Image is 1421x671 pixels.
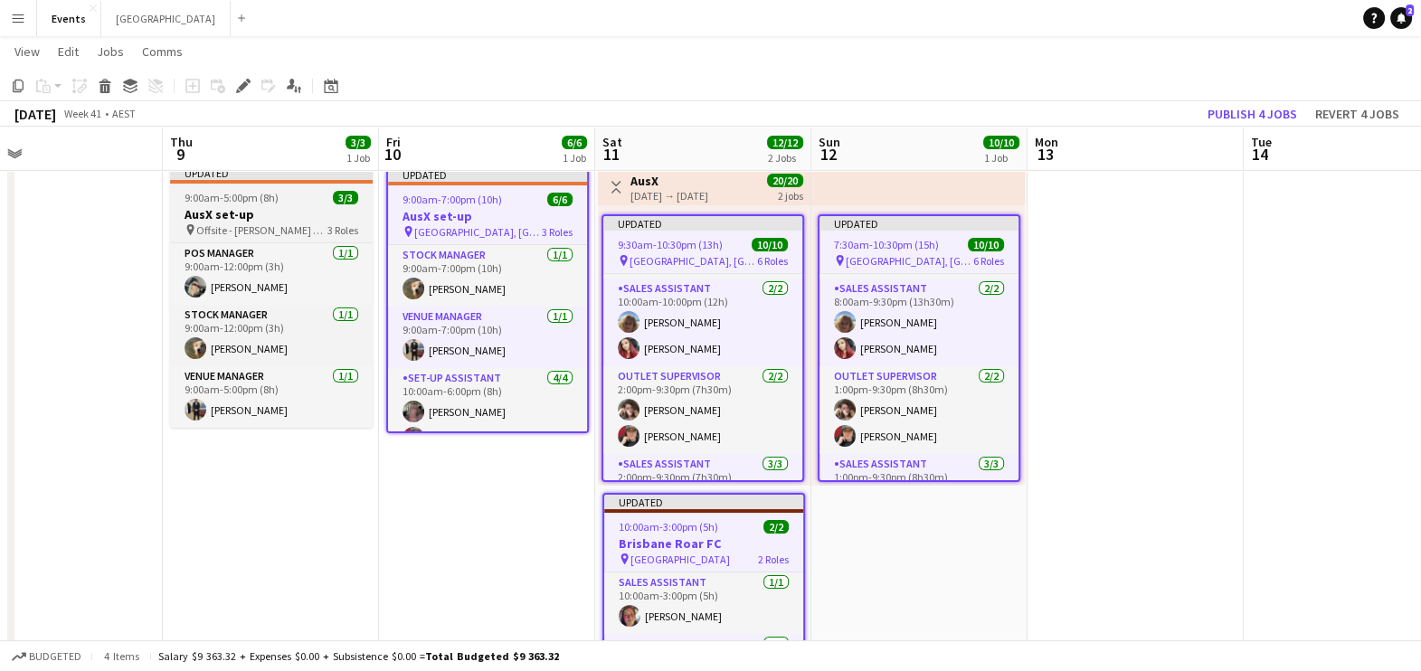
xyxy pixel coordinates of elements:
span: Jobs [97,43,124,60]
span: 10/10 [983,136,1019,149]
app-job-card: Updated9:00am-5:00pm (8h)3/3AusX set-up Offsite - [PERSON_NAME] house3 RolesPOS Manager1/19:00am-... [170,165,373,428]
app-card-role: Set-up Assistant4/410:00am-6:00pm (8h)[PERSON_NAME][PERSON_NAME] [388,368,587,508]
div: Updated [388,167,587,182]
a: 2 [1390,7,1412,29]
span: View [14,43,40,60]
span: 12/12 [767,136,803,149]
div: 2 jobs [778,187,803,203]
button: Budgeted [9,647,84,666]
app-card-role: Venue Manager1/19:00am-7:00pm (10h)[PERSON_NAME] [388,307,587,368]
span: Week 41 [60,107,105,120]
span: 9 [167,144,193,165]
app-job-card: Updated9:00am-7:00pm (10h)6/6AusX set-up [GEOGRAPHIC_DATA], [GEOGRAPHIC_DATA]3 RolesStock Manager... [386,165,589,433]
span: 14 [1248,144,1272,165]
span: [GEOGRAPHIC_DATA], [GEOGRAPHIC_DATA] [630,254,757,268]
span: 6/6 [562,136,587,149]
app-card-role: Venue Manager1/19:00am-5:00pm (8h)[PERSON_NAME] [170,366,373,428]
div: 1 Job [984,151,1018,165]
span: 9:30am-10:30pm (13h) [618,238,723,251]
span: Total Budgeted $9 363.32 [425,649,559,663]
span: 10/10 [968,238,1004,251]
span: 3 Roles [327,223,358,237]
span: [GEOGRAPHIC_DATA], [GEOGRAPHIC_DATA] [846,254,973,268]
span: 6 Roles [757,254,788,268]
app-card-role: Stock Manager1/19:00am-7:00pm (10h)[PERSON_NAME] [388,245,587,307]
span: 9:00am-7:00pm (10h) [403,193,502,206]
div: AEST [112,107,136,120]
app-card-role: Sales Assistant2/28:00am-9:30pm (13h30m)[PERSON_NAME][PERSON_NAME] [819,279,1018,366]
div: Updated [604,495,803,509]
span: Thu [170,134,193,150]
h3: Brisbane Roar FC [604,535,803,552]
span: Sat [602,134,622,150]
div: 1 Job [346,151,370,165]
span: 3 Roles [542,225,573,239]
app-card-role: Sales Assistant1/110:00am-3:00pm (5h)[PERSON_NAME] [604,572,803,634]
div: Updated [603,216,802,231]
span: Tue [1251,134,1272,150]
span: Edit [58,43,79,60]
span: 2/2 [763,520,789,534]
span: 3/3 [346,136,371,149]
span: 12 [816,144,840,165]
span: 2 [1406,5,1414,16]
span: 2 Roles [758,553,789,566]
span: Fri [386,134,401,150]
span: 6/6 [547,193,573,206]
div: Updated [819,216,1018,231]
app-card-role: Sales Assistant3/32:00pm-9:30pm (7h30m) [603,454,802,568]
div: Salary $9 363.32 + Expenses $0.00 + Subsistence $0.00 = [158,649,559,663]
span: 11 [600,144,622,165]
span: 10:00am-3:00pm (5h) [619,520,718,534]
span: Offsite - [PERSON_NAME] house [196,223,327,237]
app-card-role: Outlet Supervisor2/21:00pm-9:30pm (8h30m)[PERSON_NAME][PERSON_NAME] [819,366,1018,454]
a: View [7,40,47,63]
h3: AusX set-up [170,206,373,222]
button: Revert 4 jobs [1308,102,1407,126]
button: Events [37,1,101,36]
a: Jobs [90,40,131,63]
span: Budgeted [29,650,81,663]
div: Updated [170,165,373,180]
span: Comms [142,43,183,60]
div: 2 Jobs [768,151,802,165]
app-card-role: Outlet Supervisor2/22:00pm-9:30pm (7h30m)[PERSON_NAME][PERSON_NAME] [603,366,802,454]
span: 7:30am-10:30pm (15h) [834,238,939,251]
div: [DATE] → [DATE] [630,189,708,203]
h3: AusX set-up [388,208,587,224]
span: 9:00am-5:00pm (8h) [185,191,279,204]
div: 1 Job [563,151,586,165]
a: Edit [51,40,86,63]
a: Comms [135,40,190,63]
span: Sun [819,134,840,150]
span: 10 [384,144,401,165]
span: 20/20 [767,174,803,187]
app-job-card: Updated9:30am-10:30pm (13h)10/10 [GEOGRAPHIC_DATA], [GEOGRAPHIC_DATA]6 RolesOutlet Supervisor1/11... [602,214,804,482]
app-card-role: POS Manager1/19:00am-12:00pm (3h)[PERSON_NAME] [170,243,373,305]
span: [GEOGRAPHIC_DATA], [GEOGRAPHIC_DATA] [414,225,542,239]
span: 3/3 [333,191,358,204]
span: 4 items [99,649,143,663]
button: Publish 4 jobs [1200,102,1304,126]
app-card-role: Sales Assistant3/31:00pm-9:30pm (8h30m) [819,454,1018,568]
span: Mon [1035,134,1058,150]
div: [DATE] [14,105,56,123]
app-card-role: Stock Manager1/19:00am-12:00pm (3h)[PERSON_NAME] [170,305,373,366]
span: 10/10 [752,238,788,251]
h3: AusX [630,173,708,189]
app-job-card: Updated7:30am-10:30pm (15h)10/10 [GEOGRAPHIC_DATA], [GEOGRAPHIC_DATA]6 RolesOutlet Supervisor1/18... [818,214,1020,482]
button: [GEOGRAPHIC_DATA] [101,1,231,36]
span: 6 Roles [973,254,1004,268]
span: 13 [1032,144,1058,165]
app-card-role: Sales Assistant2/210:00am-10:00pm (12h)[PERSON_NAME][PERSON_NAME] [603,279,802,366]
span: [GEOGRAPHIC_DATA] [630,553,730,566]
